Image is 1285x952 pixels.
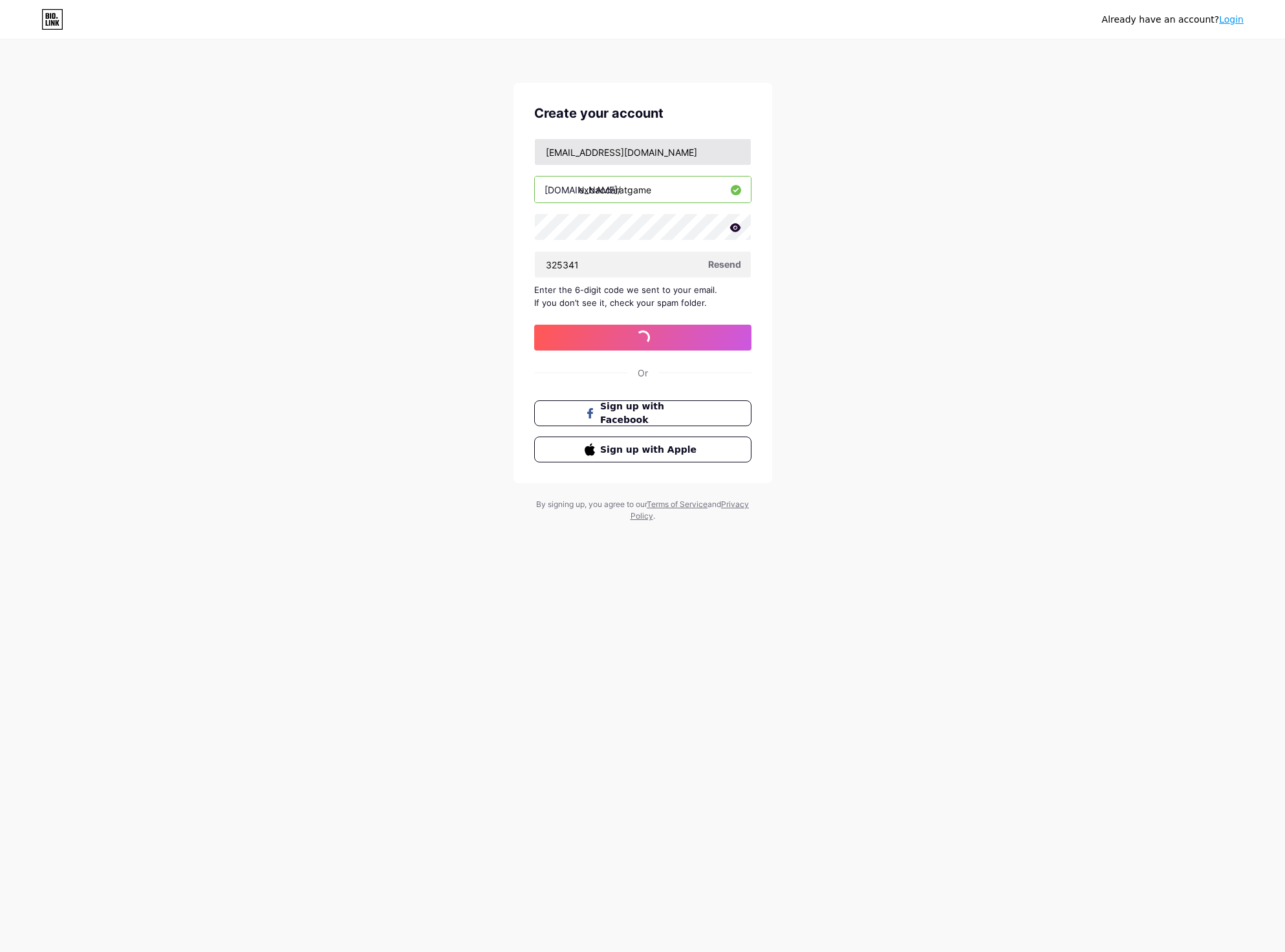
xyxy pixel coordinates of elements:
[647,499,707,509] a: Terms of Service
[533,499,753,522] div: By signing up, you agree to our and .
[600,400,700,427] span: Sign up with Facebook
[535,252,751,277] input: Paste login code
[535,177,751,202] input: username
[535,139,751,165] input: Email
[638,366,648,380] div: Or
[1102,13,1244,27] div: Already have an account?
[600,443,700,457] span: Sign up with Apple
[534,437,751,462] button: Sign up with Apple
[534,103,751,123] div: Create your account
[1219,14,1244,25] a: Login
[708,257,741,271] span: Resend
[534,400,751,426] button: Sign up with Facebook
[534,283,751,309] div: Enter the 6-digit code we sent to your email. If you don’t see it, check your spam folder.
[545,183,621,197] div: [DOMAIN_NAME]/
